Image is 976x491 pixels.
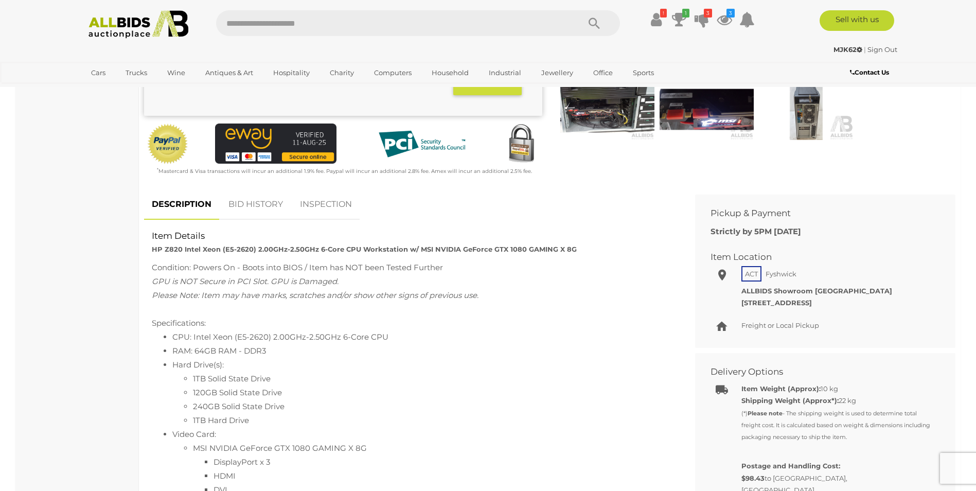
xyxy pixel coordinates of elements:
a: Antiques & Art [199,64,260,81]
li: 120GB Solid State Drive [193,385,672,399]
a: Sign Out [867,45,897,54]
a: Jewellery [535,64,580,81]
img: Allbids.com.au [83,10,194,39]
img: HP Z820 Intel Xeon (E5-2620) 2.00GHz-2.50GHz 6-Core CPU Workstation w/ MSI NVIDIA GeForce GTX 108... [560,79,654,139]
a: [GEOGRAPHIC_DATA] [84,81,171,98]
a: Charity [323,64,361,81]
li: 240GB Solid State Drive [193,399,672,413]
b: Postage and Handling Cost: [741,462,840,470]
a: Hospitality [267,64,316,81]
a: Household [425,64,475,81]
li: 1TB Solid State Drive [193,372,672,385]
a: DESCRIPTION [144,189,219,220]
img: HP Z820 Intel Xeon (E5-2620) 2.00GHz-2.50GHz 6-Core CPU Workstation w/ MSI NVIDIA GeForce GTX 108... [759,79,853,139]
a: BID HISTORY [221,189,291,220]
li: 1TB Hard Drive [193,413,672,427]
i: 3 [704,9,712,17]
strong: MJK62 [833,45,862,54]
span: Freight or Local Pickup [741,321,819,329]
a: Cars [84,64,112,81]
h2: Delivery Options [711,367,925,377]
img: HP Z820 Intel Xeon (E5-2620) 2.00GHz-2.50GHz 6-Core CPU Workstation w/ MSI NVIDIA GeForce GTX 108... [660,79,754,139]
img: PCI DSS compliant [370,124,473,165]
strong: Shipping Weight (Approx*): [741,396,839,405]
i: 1 [682,9,689,17]
i: 3 [726,9,735,17]
small: Mastercard & Visa transactions will incur an additional 1.9% fee. Paypal will incur an additional... [157,168,532,174]
div: 10 kg [741,383,932,395]
button: Search [569,10,620,36]
span: Please Note: Item may have marks, scratches and/or show other signs of previous use. [152,290,478,300]
i: ! [660,9,667,17]
a: Trucks [119,64,154,81]
a: Contact Us [850,67,892,78]
strong: HP Z820 Intel Xeon (E5-2620) 2.00GHz-2.50GHz 6-Core CPU Workstation w/ MSI NVIDIA GeForce GTX 108... [152,245,577,253]
img: Secured by Rapid SSL [501,124,542,165]
a: 3 [694,10,709,29]
div: 22 kg [741,395,932,443]
h2: Item Details [152,231,672,241]
li: RAM: 64GB RAM - DDR3 [172,344,672,358]
a: Sports [626,64,661,81]
li: Hard Drive(s): [172,358,672,427]
span: $98.43 [741,474,765,482]
span: ACT [741,266,761,282]
h2: Item Location [711,252,925,262]
small: (*) - The shipping weight is used to determine total freight cost. It is calculated based on weig... [741,410,930,441]
li: HDMI [214,469,672,483]
a: MJK62 [833,45,864,54]
strong: Please note [748,410,783,417]
b: Item Weight (Approx): [741,384,821,393]
a: Industrial [482,64,528,81]
img: Official PayPal Seal [147,124,189,165]
li: DisplayPort x 3 [214,455,672,469]
span: Fyshwick [763,267,799,280]
span: GPU is NOT Secure in PCI Slot. GPU is Damaged. [152,276,339,286]
a: Sell with us [820,10,894,31]
a: ! [649,10,664,29]
b: Strictly by 5PM [DATE] [711,226,801,236]
h2: Pickup & Payment [711,208,925,218]
img: eWAY Payment Gateway [215,124,336,164]
a: Wine [161,64,192,81]
a: Office [587,64,619,81]
a: 1 [671,10,687,29]
a: INSPECTION [292,189,360,220]
span: | [864,45,866,54]
a: Computers [367,64,418,81]
a: 3 [717,10,732,29]
strong: [STREET_ADDRESS] [741,299,812,307]
strong: ALLBIDS Showroom [GEOGRAPHIC_DATA] [741,287,892,295]
b: Contact Us [850,68,889,76]
div: Condition: Powers On - Boots into BIOS / Item has NOT been Tested Further [152,260,672,274]
li: CPU: Intel Xeon (E5-2620) 2.00GHz-2.50GHz 6-Core CPU [172,330,672,344]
